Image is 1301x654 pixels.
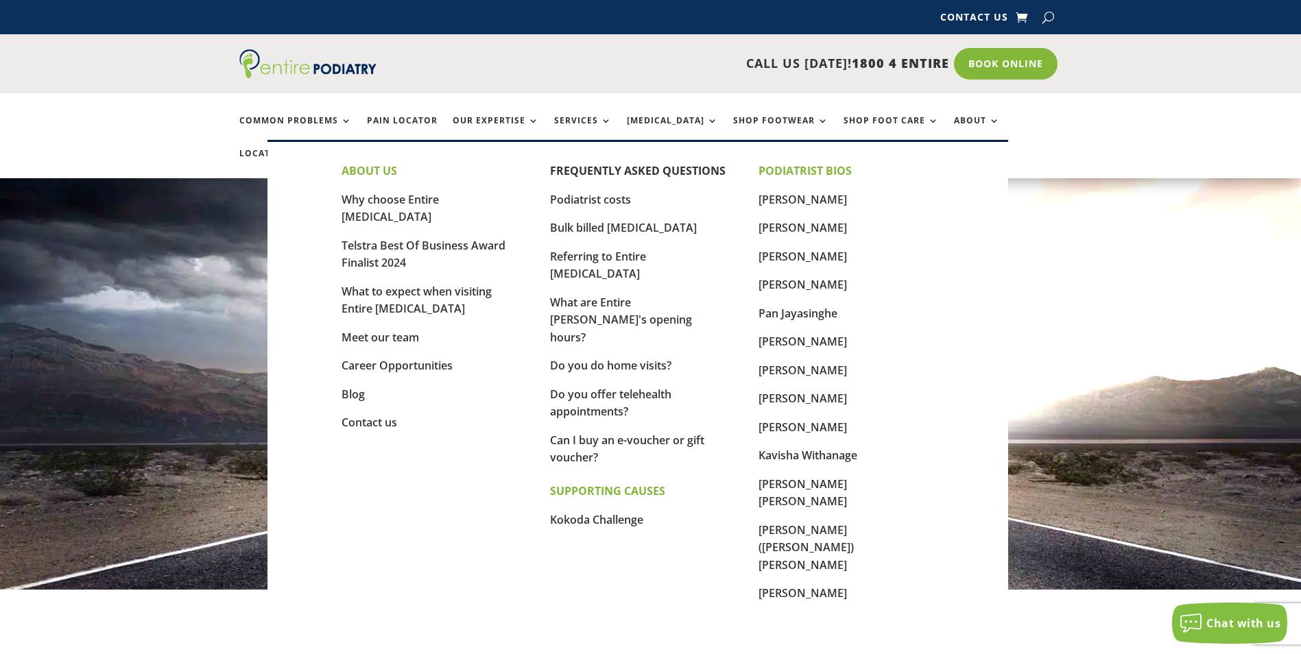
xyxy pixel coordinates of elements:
[342,387,365,402] a: Blog
[550,192,631,207] a: Podiatrist costs
[239,116,352,145] a: Common Problems
[759,448,857,463] a: Kavisha Withanage
[342,163,397,178] strong: ABOUT US
[554,116,612,145] a: Services
[239,149,308,178] a: Locations
[239,67,377,81] a: Entire Podiatry
[759,306,837,321] a: Pan Jayasinghe
[844,116,939,145] a: Shop Foot Care
[759,476,847,509] a: [PERSON_NAME] [PERSON_NAME]
[342,358,453,373] a: Career Opportunities
[550,483,665,498] strong: SUPPORTING CAUSES
[954,48,1058,80] a: Book Online
[550,295,692,345] a: What are Entire [PERSON_NAME]'s opening hours?
[759,334,847,349] a: [PERSON_NAME]
[367,116,438,145] a: Pain Locator
[759,249,847,264] a: [PERSON_NAME]
[759,585,847,601] a: [PERSON_NAME]
[342,415,397,430] a: Contact us
[550,358,671,373] a: Do you do home visits?
[759,522,854,572] a: [PERSON_NAME] ([PERSON_NAME]) [PERSON_NAME]
[759,220,847,235] a: [PERSON_NAME]
[550,433,704,465] a: Can I buy an e-voucher or gift voucher?
[759,277,847,292] a: [PERSON_NAME]
[453,116,539,145] a: Our Expertise
[239,49,377,78] img: logo (1)
[627,116,718,145] a: [MEDICAL_DATA]
[342,192,439,225] a: Why choose Entire [MEDICAL_DATA]
[550,249,646,282] a: Referring to Entire [MEDICAL_DATA]
[852,55,949,71] span: 1800 4 ENTIRE
[550,512,643,527] a: Kokoda Challenge
[733,116,828,145] a: Shop Footwear
[342,238,505,271] a: Telstra Best Of Business Award Finalist 2024
[759,363,847,378] a: [PERSON_NAME]
[342,284,492,317] a: What to expect when visiting Entire [MEDICAL_DATA]
[759,420,847,435] a: [PERSON_NAME]
[1172,603,1287,644] button: Chat with us
[550,220,697,235] a: Bulk billed [MEDICAL_DATA]
[550,387,671,420] a: Do you offer telehealth appointments?
[429,55,949,73] p: CALL US [DATE]!
[759,391,847,406] a: [PERSON_NAME]
[940,12,1008,27] a: Contact Us
[759,163,852,178] strong: PODIATRIST BIOS
[550,163,726,178] a: FREQUENTLY ASKED QUESTIONS
[759,192,847,207] a: [PERSON_NAME]
[954,116,1000,145] a: About
[1206,616,1280,631] span: Chat with us
[342,330,419,345] a: Meet our team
